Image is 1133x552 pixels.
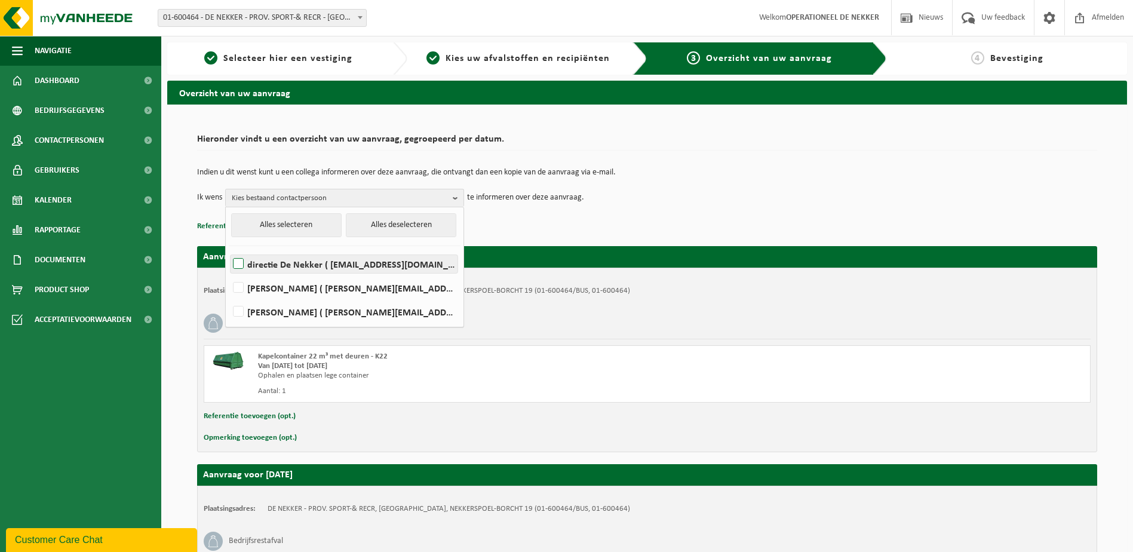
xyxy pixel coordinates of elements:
[167,81,1127,104] h2: Overzicht van uw aanvraag
[35,305,131,335] span: Acceptatievoorwaarden
[467,189,584,207] p: te informeren over deze aanvraag.
[229,532,283,551] h3: Bedrijfsrestafval
[231,213,342,237] button: Alles selecteren
[258,362,327,370] strong: Van [DATE] tot [DATE]
[971,51,984,65] span: 4
[197,134,1097,151] h2: Hieronder vindt u een overzicht van uw aanvraag, gegroepeerd per datum.
[706,54,832,63] span: Overzicht van uw aanvraag
[158,9,367,27] span: 01-600464 - DE NEKKER - PROV. SPORT-& RECR - MECHELEN
[35,96,105,125] span: Bedrijfsgegevens
[197,219,289,234] button: Referentie toevoegen (opt.)
[687,51,700,65] span: 3
[35,155,79,185] span: Gebruikers
[6,526,199,552] iframe: chat widget
[204,430,297,446] button: Opmerking toevoegen (opt.)
[204,505,256,513] strong: Plaatsingsadres:
[232,189,448,207] span: Kies bestaand contactpersoon
[35,245,85,275] span: Documenten
[203,470,293,480] strong: Aanvraag voor [DATE]
[231,279,458,297] label: [PERSON_NAME] ( [PERSON_NAME][EMAIL_ADDRESS][DOMAIN_NAME] )
[225,189,464,207] button: Kies bestaand contactpersoon
[786,13,879,22] strong: OPERATIONEEL DE NEKKER
[35,275,89,305] span: Product Shop
[35,125,104,155] span: Contactpersonen
[197,168,1097,177] p: Indien u dit wenst kunt u een collega informeren over deze aanvraag, die ontvangt dan een kopie v...
[35,66,79,96] span: Dashboard
[35,185,72,215] span: Kalender
[204,287,256,295] strong: Plaatsingsadres:
[346,213,456,237] button: Alles deselecteren
[258,387,695,396] div: Aantal: 1
[258,352,388,360] span: Kapelcontainer 22 m³ met deuren - K22
[35,215,81,245] span: Rapportage
[223,54,352,63] span: Selecteer hier een vestiging
[231,255,458,273] label: directie De Nekker ( [EMAIL_ADDRESS][DOMAIN_NAME] )
[231,303,458,321] label: [PERSON_NAME] ( [PERSON_NAME][EMAIL_ADDRESS][DOMAIN_NAME] )
[35,36,72,66] span: Navigatie
[204,51,217,65] span: 1
[426,51,440,65] span: 2
[258,371,695,381] div: Ophalen en plaatsen lege container
[197,189,222,207] p: Ik wens
[203,252,293,262] strong: Aanvraag voor [DATE]
[990,54,1043,63] span: Bevestiging
[413,51,624,66] a: 2Kies uw afvalstoffen en recipiënten
[210,352,246,370] img: HK-XK-22-GN-00.png
[268,504,630,514] td: DE NEKKER - PROV. SPORT-& RECR, [GEOGRAPHIC_DATA], NEKKERSPOEL-BORCHT 19 (01-600464/BUS, 01-600464)
[173,51,383,66] a: 1Selecteer hier een vestiging
[446,54,610,63] span: Kies uw afvalstoffen en recipiënten
[204,409,296,424] button: Referentie toevoegen (opt.)
[158,10,366,26] span: 01-600464 - DE NEKKER - PROV. SPORT-& RECR - MECHELEN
